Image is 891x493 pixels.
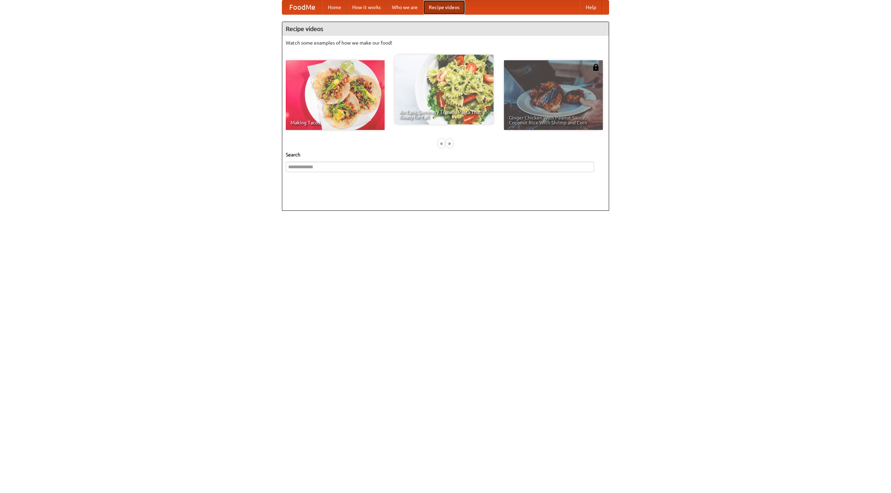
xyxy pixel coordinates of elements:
h4: Recipe videos [282,22,609,36]
a: Recipe videos [423,0,465,14]
p: Watch some examples of how we make our food! [286,39,605,46]
a: An Easy, Summery Tomato Pasta That's Ready for Fall [395,55,494,124]
a: Home [322,0,347,14]
h5: Search [286,151,605,158]
div: » [447,139,453,148]
img: 483408.png [592,64,599,71]
a: Making Tacos [286,60,385,130]
a: FoodMe [282,0,322,14]
a: Help [580,0,602,14]
span: An Easy, Summery Tomato Pasta That's Ready for Fall [400,110,489,120]
a: Who we are [386,0,423,14]
a: How it works [347,0,386,14]
span: Making Tacos [291,120,380,125]
div: « [438,139,444,148]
